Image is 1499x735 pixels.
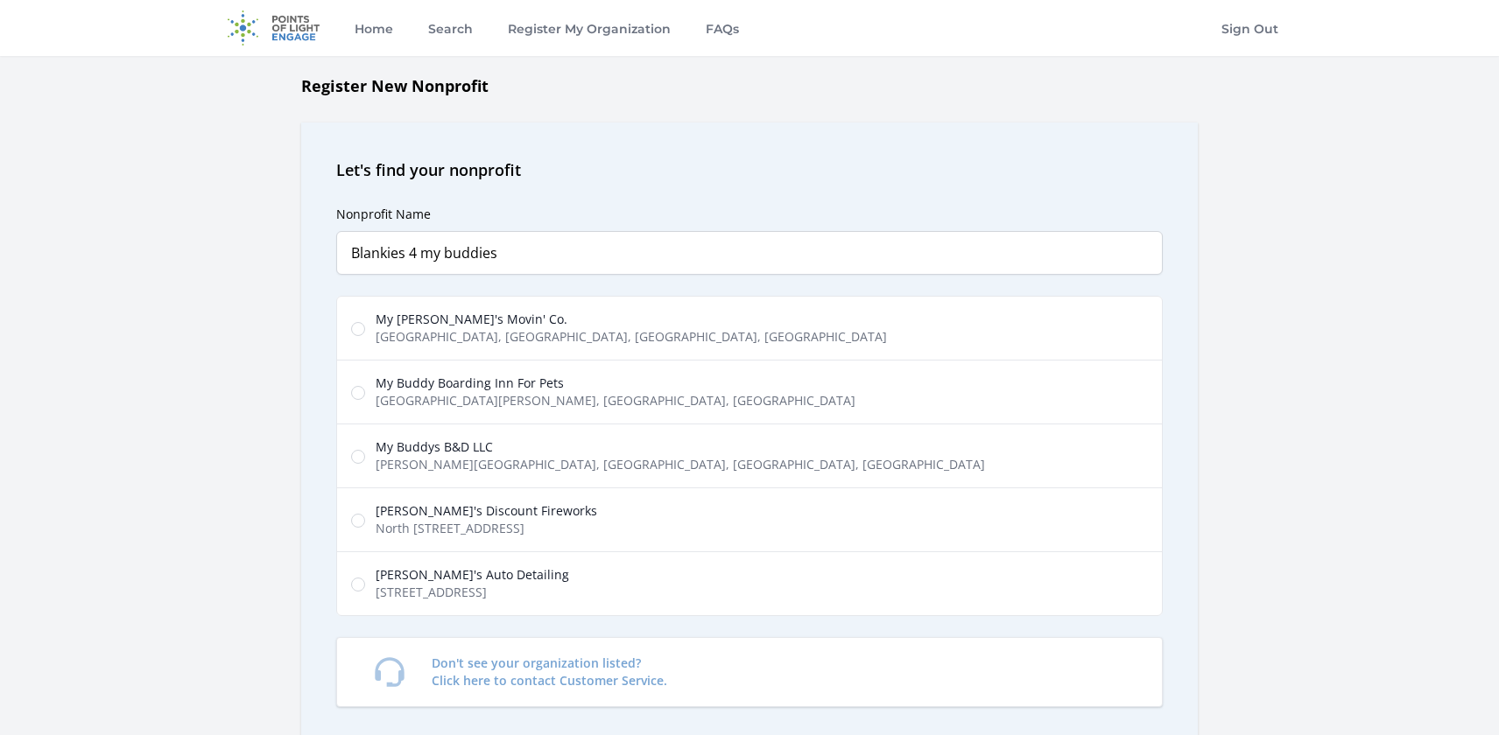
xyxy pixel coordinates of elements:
[376,520,597,537] span: North [STREET_ADDRESS]
[376,566,569,584] span: [PERSON_NAME]'s Auto Detailing
[376,311,887,328] span: My [PERSON_NAME]'s Movin' Co.
[376,502,597,520] span: [PERSON_NAME]'s Discount Fireworks
[376,438,985,456] span: My Buddys B&D LLC
[336,157,1163,182] h2: Let's find your nonprofit
[376,392,855,409] span: [GEOGRAPHIC_DATA][PERSON_NAME], [GEOGRAPHIC_DATA], [GEOGRAPHIC_DATA]
[351,577,365,591] input: [PERSON_NAME]'s Auto Detailing [STREET_ADDRESS]
[351,514,365,528] input: [PERSON_NAME]'s Discount Fireworks North [STREET_ADDRESS]
[336,637,1163,707] a: Don't see your organization listed?Click here to contact Customer Service.
[376,584,569,601] span: [STREET_ADDRESS]
[432,654,667,689] p: Don't see your organization listed? Click here to contact Customer Service.
[351,450,365,464] input: My Buddys B&D LLC [PERSON_NAME][GEOGRAPHIC_DATA], [GEOGRAPHIC_DATA], [GEOGRAPHIC_DATA], [GEOGRAPH...
[336,206,431,222] label: Nonprofit Name
[376,374,855,392] span: My Buddy Boarding Inn For Pets
[351,322,365,336] input: My [PERSON_NAME]'s Movin' Co. [GEOGRAPHIC_DATA], [GEOGRAPHIC_DATA], [GEOGRAPHIC_DATA], [GEOGRAPHI...
[376,328,887,346] span: [GEOGRAPHIC_DATA], [GEOGRAPHIC_DATA], [GEOGRAPHIC_DATA], [GEOGRAPHIC_DATA]
[376,456,985,473] span: [PERSON_NAME][GEOGRAPHIC_DATA], [GEOGRAPHIC_DATA], [GEOGRAPHIC_DATA], [GEOGRAPHIC_DATA]
[351,386,365,400] input: My Buddy Boarding Inn For Pets [GEOGRAPHIC_DATA][PERSON_NAME], [GEOGRAPHIC_DATA], [GEOGRAPHIC_DATA]
[301,73,1198,98] h1: Register New Nonprofit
